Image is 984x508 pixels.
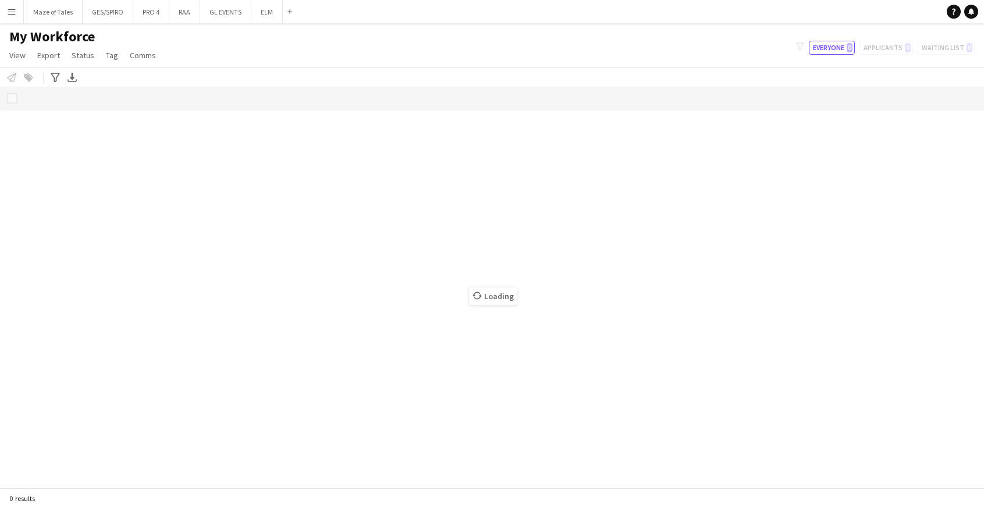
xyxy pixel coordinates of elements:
button: Maze of Tales [24,1,83,23]
span: View [9,50,26,61]
span: 0 [847,43,852,52]
app-action-btn: Advanced filters [48,70,62,84]
button: Everyone0 [809,41,855,55]
span: Export [37,50,60,61]
span: Loading [469,287,517,305]
app-action-btn: Export XLSX [65,70,79,84]
button: RAA [169,1,200,23]
span: Status [72,50,94,61]
button: GES/SPIRO [83,1,133,23]
a: Export [33,48,65,63]
button: ELM [251,1,283,23]
a: Tag [101,48,123,63]
button: PRO 4 [133,1,169,23]
a: Comms [125,48,161,63]
span: My Workforce [9,28,95,45]
span: Comms [130,50,156,61]
button: GL EVENTS [200,1,251,23]
a: Status [67,48,99,63]
span: Tag [106,50,118,61]
a: View [5,48,30,63]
